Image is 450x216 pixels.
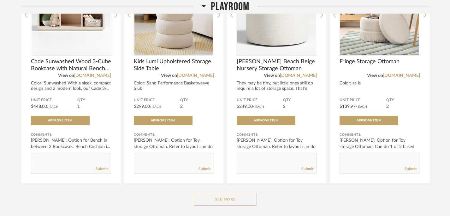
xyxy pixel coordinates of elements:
[356,105,367,108] span: / Each
[31,98,77,103] span: Unit Price
[151,119,175,122] span: Approve Item
[237,116,295,125] button: Approve Item
[340,104,356,109] span: $139.97
[340,132,420,138] div: Comments:
[134,58,214,72] span: Kids Lumi Upholstered Storage Side Table
[237,132,317,138] div: Comments:
[47,105,58,108] span: / Each
[301,166,313,172] a: Submit
[134,98,180,103] span: Unit Price
[134,132,214,138] div: Comments:
[264,73,280,78] span: View on
[280,73,317,78] a: [DOMAIN_NAME]
[405,166,417,172] a: Submit
[48,119,73,122] span: Approve Item
[150,105,161,108] span: / Each
[31,116,90,125] button: Approve Item
[134,104,150,109] span: $299.00
[340,98,386,103] span: Unit Price
[254,119,278,122] span: Approve Item
[134,137,214,156] div: [PERSON_NAME]: Option for Toy storage Ottoman. Refer to layout can do 1 or 2 ...
[177,73,214,78] a: [DOMAIN_NAME]
[237,58,317,72] span: [PERSON_NAME] Beach Beige Nursery Storage Ottoman
[77,98,111,103] span: QTY
[283,104,286,109] span: 2
[58,73,74,78] span: View on
[253,105,264,108] span: / Each
[340,81,420,86] div: Color: as is
[77,104,80,109] span: 1
[31,58,111,72] span: Cade Sunwashed Wood 3-Cube Bookcase with Natural Bench Cushion
[134,116,192,125] button: Approve Item
[31,104,47,109] span: $448.00
[74,73,111,78] a: [DOMAIN_NAME]
[198,166,210,172] a: Submit
[283,98,317,103] span: QTY
[180,104,183,109] span: 2
[31,132,111,138] div: Comments:
[340,58,420,65] span: Fringe Storage Ottoman
[134,81,214,91] div: Color: Sand Performance Basketweave Slub
[31,137,111,150] div: [PERSON_NAME]: Option for Bench in between 2 Bookcases. Bench Cushion i...
[180,98,214,103] span: QTY
[237,104,253,109] span: $249.00
[31,81,111,91] div: Color: Sunwashed With a sleek, compact design and a modern look, our Cade 3-...
[237,137,317,156] div: [PERSON_NAME]: Option for Toy storage Ottoman. Refer to layout can do 1 or 2 ...
[161,73,177,78] span: View on
[367,73,383,78] span: View on
[340,137,420,156] div: [PERSON_NAME]: Option for Toy storage Ottoman. Can do 1 or 2 based on prefer...
[96,166,108,172] a: Submit
[237,81,317,97] div: They may be tiny, but little ones still do require a lot of storage space. That's wh...
[383,73,420,78] a: [DOMAIN_NAME]
[386,104,389,109] span: 2
[357,119,381,122] span: Approve Item
[340,116,398,125] button: Approve Item
[386,98,420,103] span: QTY
[237,98,283,103] span: Unit Price
[194,193,257,206] button: See More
